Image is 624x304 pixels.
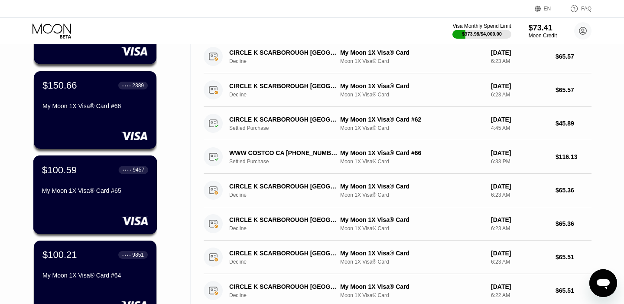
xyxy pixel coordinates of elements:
div: 6:22 AM [491,292,549,298]
div: [DATE] [491,250,549,257]
div: $65.36 [556,220,591,227]
div: CIRCLE K SCARBOROUGH [GEOGRAPHIC_DATA]DeclineMy Moon 1X Visa® CardMoon 1X Visa® Card[DATE]6:23 AM... [204,241,591,274]
div: Decline [229,225,346,231]
div: Visa Monthly Spend Limit$973.98/$4,000.00 [452,23,511,39]
div: WWW COSTCO CA [PHONE_NUMBER] CA [229,149,338,156]
div: CIRCLE K SCARBOROUGH [GEOGRAPHIC_DATA] [229,49,338,56]
div: $100.59● ● ● ●9457My Moon 1X Visa® Card #65 [34,156,156,234]
div: 9851 [132,252,144,258]
div: Visa Monthly Spend Limit [452,23,511,29]
div: $45.89 [556,120,591,127]
div: Decline [229,259,346,265]
div: EN [544,6,551,12]
div: Moon 1X Visa® Card [340,192,484,198]
div: [DATE] [491,183,549,190]
div: 9457 [133,167,144,173]
div: WWW COSTCO CA [PHONE_NUMBER] CASettled PurchaseMy Moon 1X Visa® Card #66Moon 1X Visa® Card[DATE]6... [204,140,591,174]
div: CIRCLE K SCARBOROUGH [GEOGRAPHIC_DATA] [229,250,338,257]
div: 6:23 AM [491,225,549,231]
div: CIRCLE K SCARBOROUGH [GEOGRAPHIC_DATA] [229,283,338,290]
div: $973.98 / $4,000.00 [462,31,502,36]
div: $100.21 [42,249,77,261]
div: ● ● ● ● [122,84,131,87]
div: Moon 1X Visa® Card [340,92,484,98]
div: $65.57 [556,86,591,93]
div: Moon 1X Visa® Card [340,225,484,231]
div: 6:23 AM [491,58,549,64]
div: My Moon 1X Visa® Card #66 [42,102,148,109]
div: $116.13 [556,153,591,160]
div: My Moon 1X Visa® Card [340,49,484,56]
div: Moon 1X Visa® Card [340,58,484,64]
div: Decline [229,92,346,98]
div: $100.59 [42,164,77,175]
iframe: Button to launch messaging window [589,269,617,297]
div: $65.51 [556,254,591,261]
div: Moon 1X Visa® Card [340,159,484,165]
div: [DATE] [491,83,549,89]
div: CIRCLE K SCARBOROUGH [GEOGRAPHIC_DATA]DeclineMy Moon 1X Visa® CardMoon 1X Visa® Card[DATE]6:23 AM... [204,174,591,207]
div: Settled Purchase [229,159,346,165]
div: [DATE] [491,216,549,223]
div: My Moon 1X Visa® Card #64 [42,272,148,279]
div: [DATE] [491,116,549,123]
div: Decline [229,192,346,198]
div: My Moon 1X Visa® Card [340,83,484,89]
div: CIRCLE K SCARBOROUGH [GEOGRAPHIC_DATA]DeclineMy Moon 1X Visa® CardMoon 1X Visa® Card[DATE]6:23 AM... [204,73,591,107]
div: My Moon 1X Visa® Card #62 [340,116,484,123]
div: 6:23 AM [491,259,549,265]
div: $73.41Moon Credit [529,23,557,39]
div: CIRCLE K SCARBOROUGH [GEOGRAPHIC_DATA] [229,83,338,89]
div: CIRCLE K SCARBOROUGH [GEOGRAPHIC_DATA] [229,183,338,190]
div: Decline [229,58,346,64]
div: 2389 [132,83,144,89]
div: $65.36 [556,187,591,194]
div: My Moon 1X Visa® Card [340,183,484,190]
div: ● ● ● ● [122,254,131,256]
div: EN [535,4,561,13]
div: Moon 1X Visa® Card [340,125,484,131]
div: [DATE] [491,149,549,156]
div: 6:33 PM [491,159,549,165]
div: My Moon 1X Visa® Card [340,250,484,257]
div: 4:45 AM [491,125,549,131]
div: CIRCLE K SCARBOROUGH [GEOGRAPHIC_DATA]DeclineMy Moon 1X Visa® CardMoon 1X Visa® Card[DATE]6:23 AM... [204,207,591,241]
div: My Moon 1X Visa® Card [340,283,484,290]
div: Moon 1X Visa® Card [340,292,484,298]
div: [DATE] [491,49,549,56]
div: 6:23 AM [491,192,549,198]
div: FAQ [581,6,591,12]
div: $150.66● ● ● ●2389My Moon 1X Visa® Card #66 [34,71,156,149]
div: Moon 1X Visa® Card [340,259,484,265]
div: My Moon 1X Visa® Card #66 [340,149,484,156]
div: CIRCLE K SCARBOROUGH [GEOGRAPHIC_DATA]DeclineMy Moon 1X Visa® CardMoon 1X Visa® Card[DATE]6:23 AM... [204,40,591,73]
div: Moon Credit [529,33,557,39]
div: $150.66 [42,80,77,91]
div: FAQ [561,4,591,13]
div: CIRCLE K SCARBOROUGH [GEOGRAPHIC_DATA] [229,216,338,223]
div: 6:23 AM [491,92,549,98]
div: My Moon 1X Visa® Card [340,216,484,223]
div: Settled Purchase [229,125,346,131]
div: [DATE] [491,283,549,290]
div: CIRCLE K SCARBOROUGH [GEOGRAPHIC_DATA]Settled PurchaseMy Moon 1X Visa® Card #62Moon 1X Visa® Card... [204,107,591,140]
div: $73.41 [529,23,557,33]
div: Decline [229,292,346,298]
div: ● ● ● ● [123,169,131,171]
div: $65.57 [556,53,591,60]
div: $65.51 [556,287,591,294]
div: CIRCLE K SCARBOROUGH [GEOGRAPHIC_DATA] [229,116,338,123]
div: My Moon 1X Visa® Card #65 [42,187,148,194]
